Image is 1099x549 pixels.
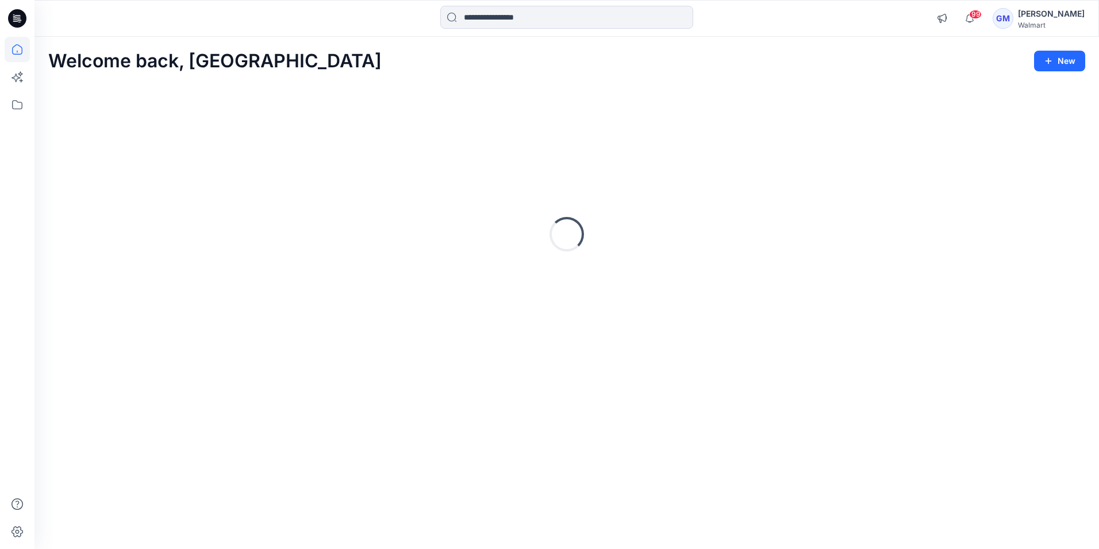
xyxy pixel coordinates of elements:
[1018,7,1085,21] div: [PERSON_NAME]
[1034,51,1085,71] button: New
[969,10,982,19] span: 99
[993,8,1013,29] div: GM
[48,51,382,72] h2: Welcome back, [GEOGRAPHIC_DATA]
[1018,21,1085,29] div: Walmart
